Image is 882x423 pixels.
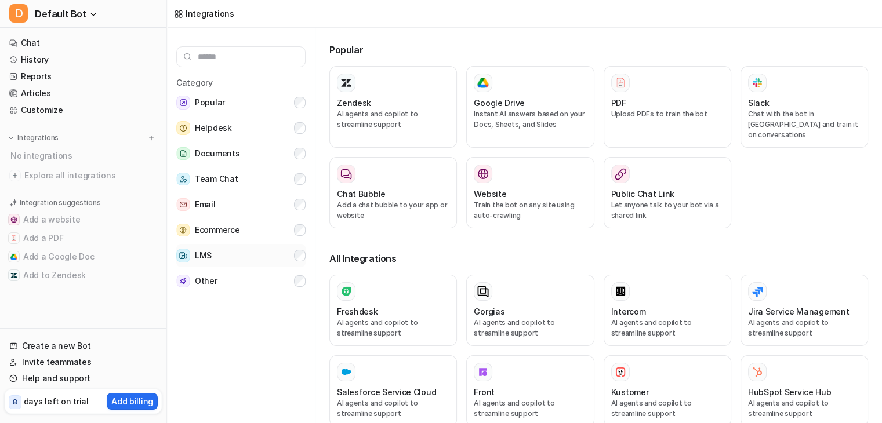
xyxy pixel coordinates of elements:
span: Email [195,198,216,211]
button: GorgiasAI agents and copilot to streamline support [466,275,594,346]
img: Helpdesk [176,121,190,135]
button: Add billing [107,393,158,410]
img: Add a website [10,216,17,223]
p: Integrations [17,133,59,143]
h3: Google Drive [474,97,525,109]
button: Add a websiteAdd a website [5,210,162,229]
button: HelpdeskHelpdesk [176,116,306,140]
img: Add a PDF [10,235,17,242]
a: Help and support [5,370,162,386]
div: Integrations [186,8,234,20]
span: LMS [195,249,212,262]
img: menu_add.svg [147,134,155,142]
p: AI agents and copilot to streamline support [474,318,586,338]
h3: All Integrations [329,251,868,265]
img: Salesforce Service Cloud [340,366,352,378]
button: ZendeskAI agents and copilot to streamline support [329,66,457,148]
p: Add a chat bubble to your app or website [337,200,449,221]
p: AI agents and copilot to streamline support [748,318,861,338]
img: Add to Zendesk [10,272,17,279]
a: Create a new Bot [5,338,162,354]
button: OtherOther [176,269,306,293]
span: Documents [195,147,239,161]
p: AI agents and copilot to streamline support [611,318,724,338]
img: Front [477,366,489,378]
img: Ecommerce [176,224,190,237]
img: Website [477,168,489,180]
button: SlackSlackChat with the bot in [GEOGRAPHIC_DATA] and train it on conversations [741,66,868,148]
button: Add a PDFAdd a PDF [5,229,162,247]
button: Add to ZendeskAdd to Zendesk [5,266,162,285]
h3: Zendesk [337,97,371,109]
h3: Public Chat Link [611,188,675,200]
h3: Salesforce Service Cloud [337,386,436,398]
button: Add a Google DocAdd a Google Doc [5,247,162,266]
h3: Front [474,386,495,398]
a: Reports [5,68,162,85]
p: AI agents and copilot to streamline support [748,398,861,419]
button: FreshdeskAI agents and copilot to streamline support [329,275,457,346]
img: explore all integrations [9,170,21,181]
span: Default Bot [35,6,86,22]
a: Explore all integrations [5,167,162,184]
a: Chat [5,35,162,51]
button: EcommerceEcommerce [176,218,306,242]
p: Chat with the bot in [GEOGRAPHIC_DATA] and train it on conversations [748,109,861,140]
img: expand menu [7,134,15,142]
button: LMSLMS [176,244,306,267]
p: AI agents and copilot to streamline support [337,398,449,419]
img: Popular [176,96,190,110]
h3: PDF [611,97,626,109]
span: D [9,4,28,23]
button: PopularPopular [176,91,306,114]
h5: Category [176,76,306,89]
p: Let anyone talk to your bot via a shared link [611,200,724,221]
img: Documents [176,147,190,161]
img: Team Chat [176,173,190,186]
button: Google DriveGoogle DriveInstant AI answers based on your Docs, Sheets, and Slides [466,66,594,148]
p: Upload PDFs to train the bot [611,109,724,119]
p: days left on trial [24,395,89,407]
h3: Website [474,188,506,200]
span: Other [195,274,217,288]
img: HubSpot Service Hub [752,366,763,378]
img: Add a Google Doc [10,253,17,260]
button: Chat BubbleAdd a chat bubble to your app or website [329,157,457,228]
button: IntercomAI agents and copilot to streamline support [604,275,731,346]
p: AI agents and copilot to streamline support [474,398,586,419]
h3: Chat Bubble [337,188,386,200]
img: Google Drive [477,78,489,88]
span: Team Chat [195,172,238,186]
p: Add billing [111,395,153,407]
h3: Jira Service Management [748,305,850,318]
a: Invite teammates [5,354,162,370]
h3: Slack [748,97,770,109]
h3: Intercom [611,305,646,318]
h3: Gorgias [474,305,504,318]
span: Helpdesk [195,121,232,135]
p: AI agents and copilot to streamline support [337,318,449,338]
p: Train the bot on any site using auto-crawling [474,200,586,221]
img: Other [176,275,190,288]
span: Ecommerce [195,223,239,237]
span: Popular [195,96,225,110]
img: Kustomer [615,366,626,378]
a: Articles [5,85,162,101]
button: Team ChatTeam Chat [176,167,306,191]
button: Public Chat LinkLet anyone talk to your bot via a shared link [604,157,731,228]
img: Email [176,198,190,211]
p: Instant AI answers based on your Docs, Sheets, and Slides [474,109,586,130]
div: No integrations [7,146,162,165]
img: LMS [176,249,190,262]
p: AI agents and copilot to streamline support [611,398,724,419]
img: PDF [615,77,626,88]
button: Integrations [5,132,62,144]
h3: Popular [329,43,868,57]
button: Jira Service ManagementAI agents and copilot to streamline support [741,275,868,346]
button: EmailEmail [176,193,306,216]
button: DocumentsDocuments [176,142,306,165]
a: Customize [5,102,162,118]
p: 8 [13,397,17,407]
h3: HubSpot Service Hub [748,386,832,398]
p: AI agents and copilot to streamline support [337,109,449,130]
